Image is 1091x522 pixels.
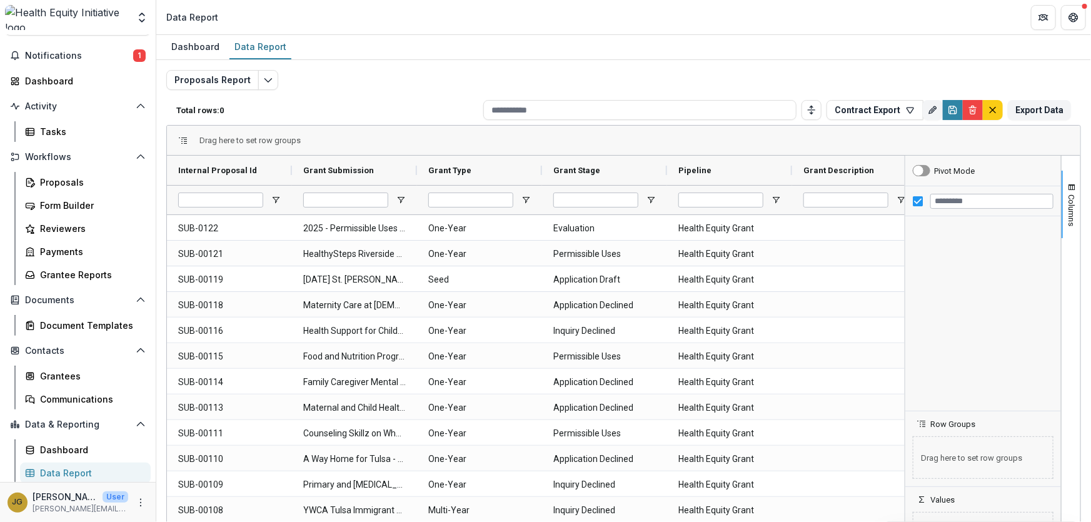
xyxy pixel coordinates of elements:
div: Communications [40,393,141,406]
div: Data Report [166,11,218,24]
span: Pipeline [678,166,711,175]
button: Open Filter Menu [521,195,531,205]
span: Family Caregiver Mental Health & Respite Program [303,369,406,395]
span: Health Equity Grant [678,421,781,446]
p: [PERSON_NAME][EMAIL_ADDRESS][PERSON_NAME][DATE][DOMAIN_NAME] [33,503,128,514]
span: 1 [133,49,146,62]
span: SUB-00110 [178,446,281,472]
span: Health Equity Grant [678,241,781,267]
span: Drag here to set row groups [199,136,301,145]
span: Health Support for Children in [PERSON_NAME] Care [303,318,406,344]
span: Maternal and Child Health Capital Expansion [303,395,406,421]
span: SUB-00116 [178,318,281,344]
a: Data Report [229,35,291,59]
span: SUB-00118 [178,293,281,318]
a: Proposals [20,172,151,193]
button: Proposals Report [166,70,259,90]
button: Contract Export [827,100,923,120]
button: Open entity switcher [133,5,151,30]
a: Dashboard [20,439,151,460]
a: Form Builder [20,195,151,216]
input: Grant Submission Filter Input [303,193,388,208]
input: Grant Stage Filter Input [553,193,638,208]
div: Tasks [40,125,141,138]
span: Values [930,495,955,504]
button: Save [943,100,963,120]
span: One-Year [428,369,531,395]
span: Inquiry Declined [553,318,656,344]
span: One-Year [428,241,531,267]
span: Health Equity Grant [678,318,781,344]
button: Open Filter Menu [896,195,906,205]
div: Data Report [40,466,141,479]
span: [DATE] St. [PERSON_NAME] Scholarship - 2025 - Health Equity Grant Application [303,267,406,293]
span: SUB-00114 [178,369,281,395]
div: Jenna Grant [13,498,23,506]
span: One-Year [428,446,531,472]
span: SUB-00113 [178,395,281,421]
div: Document Templates [40,319,141,332]
span: Grant Type [428,166,471,175]
button: Rename [923,100,943,120]
img: Health Equity Initiative logo [5,5,128,30]
div: Form Builder [40,199,141,212]
nav: breadcrumb [161,8,223,26]
button: Partners [1031,5,1056,30]
span: SUB-00109 [178,472,281,498]
span: Health Equity Grant [678,216,781,241]
a: Reviewers [20,218,151,239]
span: Seed [428,267,531,293]
input: Filter Columns Input [930,194,1053,209]
div: Row Groups [905,429,1061,486]
div: Reviewers [40,222,141,235]
button: Get Help [1061,5,1086,30]
span: Counseling Skillz on Wheelz [303,421,406,446]
span: One-Year [428,293,531,318]
span: Permissible Uses [553,421,656,446]
div: Row Groups [199,136,301,145]
a: Payments [20,241,151,262]
span: Grant Submission [303,166,374,175]
button: Open Documents [5,290,151,310]
span: HealthySteps Riverside Clinic Expansion [303,241,406,267]
span: Permissible Uses [553,344,656,369]
span: Health Equity Grant [678,395,781,421]
div: Data Report [229,38,291,56]
span: Activity [25,101,131,112]
span: Health Equity Grant [678,369,781,395]
span: Workflows [25,152,131,163]
button: Open Filter Menu [271,195,281,205]
span: Columns [1067,194,1077,226]
button: More [133,495,148,510]
div: Proposals [40,176,141,189]
button: Open Contacts [5,341,151,361]
span: Application Declined [553,395,656,421]
input: Pipeline Filter Input [678,193,763,208]
span: Data & Reporting [25,419,131,430]
button: Open Activity [5,96,151,116]
input: Internal Proposal Id Filter Input [178,193,263,208]
span: One-Year [428,216,531,241]
span: Inquiry Declined [553,472,656,498]
span: SUB-00119 [178,267,281,293]
span: Permissible Uses [553,241,656,267]
span: Notifications [25,51,133,61]
span: SUB-0122 [178,216,281,241]
span: Health Equity Grant [678,293,781,318]
span: One-Year [428,421,531,446]
span: 2025 - Permissible Uses (Health Equity Grants) [303,216,406,241]
span: One-Year [428,472,531,498]
button: Toggle auto height [802,100,822,120]
span: Food and Nutrition Program for People Living with [MEDICAL_DATA] and HCV - Tulsa CARES [303,344,406,369]
span: A Way Home for Tulsa - Homeless Diversion Program [303,446,406,472]
a: Tasks [20,121,151,142]
a: Communications [20,389,151,409]
span: Health Equity Grant [678,267,781,293]
span: One-Year [428,395,531,421]
span: Drag here to set row groups [913,436,1053,479]
button: Notifications1 [5,46,151,66]
div: Dashboard [40,443,141,456]
span: Contacts [25,346,131,356]
p: Total rows: 0 [176,106,478,115]
span: Documents [25,295,131,306]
